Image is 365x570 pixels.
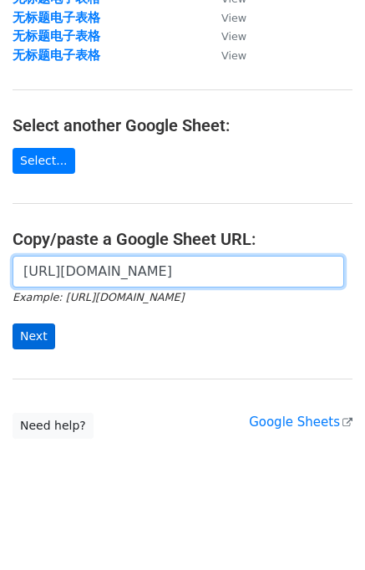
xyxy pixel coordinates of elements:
[13,48,100,63] a: 无标题电子表格
[13,323,55,349] input: Next
[13,413,94,439] a: Need help?
[205,10,246,25] a: View
[13,229,352,249] h4: Copy/paste a Google Sheet URL:
[221,30,246,43] small: View
[13,28,100,43] a: 无标题电子表格
[13,10,100,25] a: 无标题电子表格
[221,12,246,24] small: View
[205,48,246,63] a: View
[13,256,344,288] input: Paste your Google Sheet URL here
[221,49,246,62] small: View
[13,291,184,303] small: Example: [URL][DOMAIN_NAME]
[13,148,75,174] a: Select...
[249,415,352,430] a: Google Sheets
[13,115,352,135] h4: Select another Google Sheet:
[205,28,246,43] a: View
